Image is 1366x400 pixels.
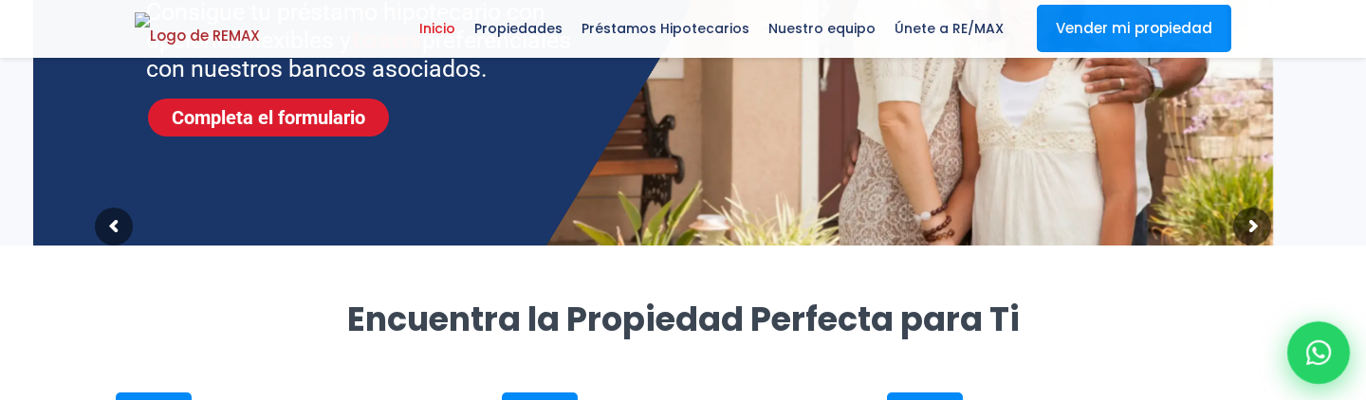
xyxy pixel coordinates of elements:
[1037,5,1231,52] a: Vender mi propiedad
[347,296,1020,342] strong: Encuentra la Propiedad Perfecta para Ti
[759,14,885,43] span: Nuestro equipo
[465,14,572,43] span: Propiedades
[572,14,759,43] span: Préstamos Hipotecarios
[410,14,465,43] span: Inicio
[148,99,389,136] a: Completa el formulario
[885,14,1013,43] span: Únete a RE/MAX
[135,12,260,45] img: Logo de REMAX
